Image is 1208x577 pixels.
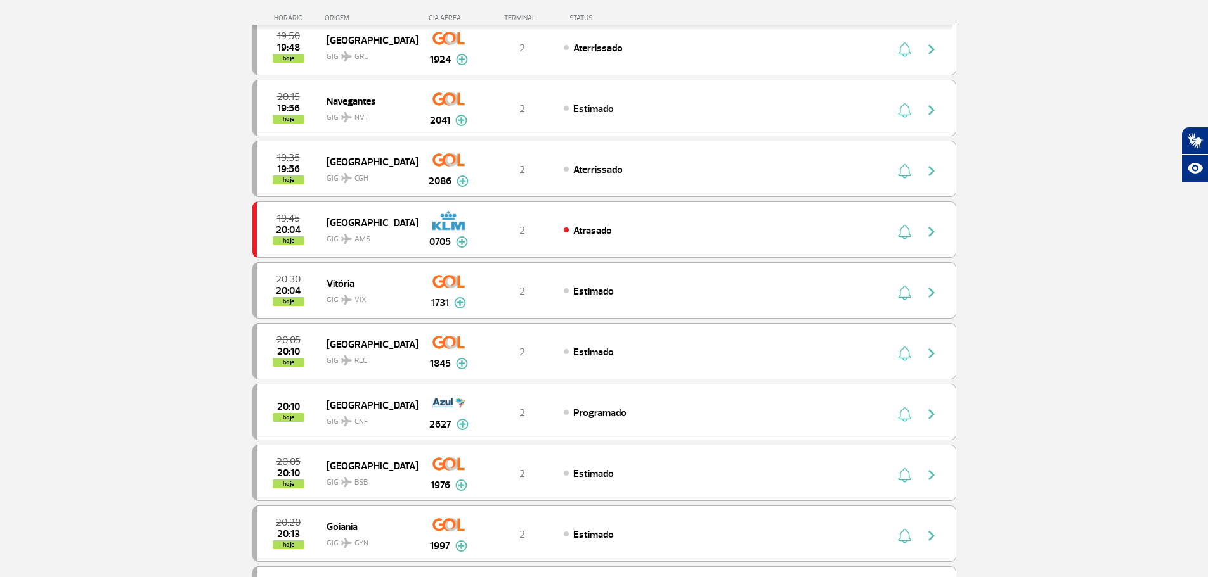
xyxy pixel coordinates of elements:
span: 2025-09-30 20:05:00 [276,336,301,345]
span: VIX [354,295,367,306]
img: destiny_airplane.svg [341,416,352,426]
span: GIG [327,348,408,367]
img: seta-direita-painel-voo.svg [924,163,939,179]
span: 1845 [430,356,451,371]
div: CIA AÉREA [417,14,481,22]
span: BSB [354,477,368,488]
img: seta-direita-painel-voo.svg [924,346,939,361]
img: seta-direita-painel-voo.svg [924,467,939,483]
img: seta-direita-painel-voo.svg [924,407,939,422]
span: 2025-09-30 20:04:00 [276,286,301,295]
span: 2086 [429,174,451,189]
span: 2025-09-30 19:45:00 [277,214,300,223]
span: 2025-09-30 19:35:00 [277,153,300,162]
span: hoje [273,115,304,124]
img: seta-direita-painel-voo.svg [924,528,939,543]
span: 2025-09-30 20:05:00 [276,457,301,466]
span: 2 [519,103,525,115]
div: ORIGEM [325,14,417,22]
span: 2 [519,224,525,237]
span: 2 [519,42,525,54]
span: GIG [327,166,408,184]
img: destiny_airplane.svg [341,538,352,548]
span: [GEOGRAPHIC_DATA] [327,32,408,48]
img: destiny_airplane.svg [341,173,352,183]
span: hoje [273,358,304,367]
img: sino-painel-voo.svg [898,224,911,239]
img: destiny_airplane.svg [341,51,352,61]
img: mais-info-painel-voo.svg [457,175,469,187]
span: 1976 [431,478,450,493]
img: destiny_airplane.svg [341,355,352,365]
span: hoje [273,54,304,63]
span: hoje [273,297,304,306]
span: Atrasado [573,224,612,237]
div: TERMINAL [481,14,563,22]
span: 2025-09-30 20:15:00 [277,92,300,101]
img: sino-painel-voo.svg [898,163,911,179]
span: 1731 [431,295,449,310]
span: 2025-09-30 19:56:00 [277,104,300,113]
span: Estimado [573,103,614,115]
span: Goiania [327,518,408,535]
span: 2627 [429,417,451,432]
span: 0705 [429,234,451,250]
span: NVT [354,112,369,124]
img: sino-painel-voo.svg [898,285,911,300]
div: HORÁRIO [256,14,325,22]
span: 2025-09-30 20:30:00 [276,275,301,284]
span: GIG [327,227,408,245]
span: 2025-09-30 20:04:00 [276,225,301,234]
img: sino-painel-voo.svg [898,346,911,361]
span: 2025-09-30 20:10:00 [277,402,300,411]
button: Abrir tradutor de língua de sinais. [1181,127,1208,155]
span: 2041 [430,113,450,128]
span: 2 [519,285,525,298]
span: 2025-09-30 20:10:00 [277,347,300,356]
span: [GEOGRAPHIC_DATA] [327,336,408,352]
div: STATUS [563,14,666,22]
span: GYN [354,538,368,549]
span: Programado [573,407,627,419]
span: GIG [327,105,408,124]
img: seta-direita-painel-voo.svg [924,103,939,118]
span: AMS [354,234,370,245]
div: Plugin de acessibilidade da Hand Talk. [1181,127,1208,182]
span: hoje [273,479,304,488]
img: destiny_airplane.svg [341,112,352,122]
img: seta-direita-painel-voo.svg [924,285,939,300]
span: GRU [354,51,369,63]
img: sino-painel-voo.svg [898,103,911,118]
span: [GEOGRAPHIC_DATA] [327,396,408,413]
img: seta-direita-painel-voo.svg [924,42,939,57]
img: mais-info-painel-voo.svg [454,297,466,308]
img: mais-info-painel-voo.svg [456,54,468,65]
img: mais-info-painel-voo.svg [456,358,468,369]
span: 2 [519,528,525,541]
span: 1924 [430,52,451,67]
img: mais-info-painel-voo.svg [455,540,467,552]
img: sino-painel-voo.svg [898,42,911,57]
span: Aterrissado [573,42,623,54]
span: 2025-09-30 20:10:00 [277,469,300,478]
img: mais-info-painel-voo.svg [456,236,468,248]
span: Estimado [573,528,614,541]
img: sino-painel-voo.svg [898,528,911,543]
span: [GEOGRAPHIC_DATA] [327,214,408,231]
span: 2 [519,407,525,419]
span: hoje [273,540,304,549]
img: destiny_airplane.svg [341,477,352,487]
span: CNF [354,416,368,428]
span: 2025-09-30 19:56:00 [277,165,300,174]
span: CGH [354,173,368,184]
span: 2025-09-30 20:13:00 [277,529,300,538]
span: 2025-09-30 19:48:02 [277,43,300,52]
img: mais-info-painel-voo.svg [457,419,469,430]
span: Aterrissado [573,163,623,176]
span: Estimado [573,467,614,480]
span: Vitória [327,275,408,291]
span: hoje [273,236,304,245]
span: GIG [327,470,408,488]
img: sino-painel-voo.svg [898,407,911,422]
span: REC [354,355,367,367]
